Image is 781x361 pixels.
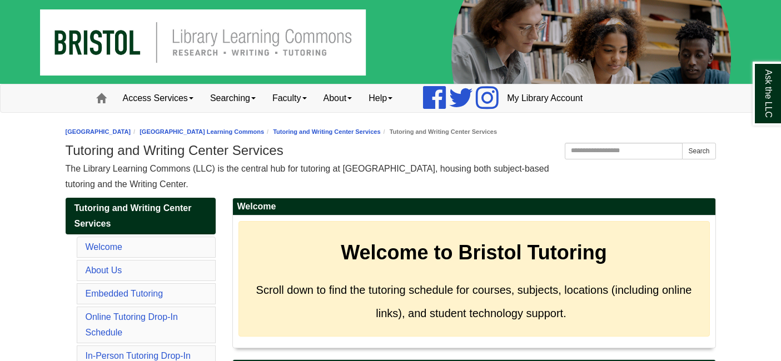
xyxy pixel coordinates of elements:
[115,84,202,112] a: Access Services
[360,84,401,112] a: Help
[86,312,178,337] a: Online Tutoring Drop-In Schedule
[86,289,163,298] a: Embedded Tutoring
[256,284,692,319] span: Scroll down to find the tutoring schedule for courses, subjects, locations (including online link...
[682,143,715,159] button: Search
[264,84,315,112] a: Faculty
[341,241,607,264] strong: Welcome to Bristol Tutoring
[381,127,497,137] li: Tutoring and Writing Center Services
[499,84,591,112] a: My Library Account
[273,128,380,135] a: Tutoring and Writing Center Services
[202,84,264,112] a: Searching
[86,265,122,275] a: About Us
[140,128,264,135] a: [GEOGRAPHIC_DATA] Learning Commons
[74,203,192,228] span: Tutoring and Writing Center Services
[233,198,715,215] h2: Welcome
[66,164,549,189] span: The Library Learning Commons (LLC) is the central hub for tutoring at [GEOGRAPHIC_DATA], housing ...
[315,84,361,112] a: About
[66,128,131,135] a: [GEOGRAPHIC_DATA]
[66,198,216,234] a: Tutoring and Writing Center Services
[66,127,716,137] nav: breadcrumb
[66,143,716,158] h1: Tutoring and Writing Center Services
[86,242,122,252] a: Welcome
